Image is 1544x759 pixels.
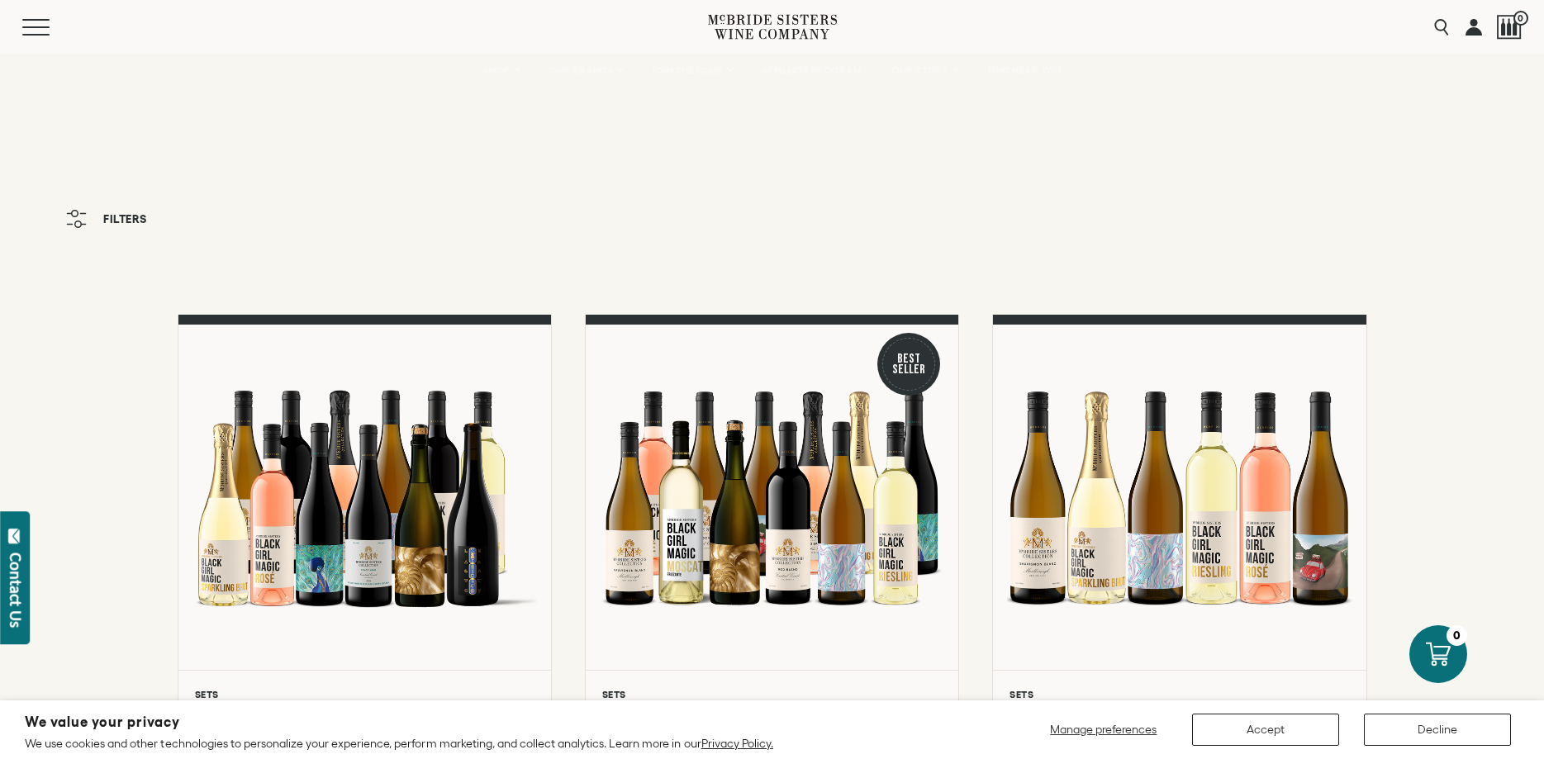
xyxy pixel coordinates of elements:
button: Filters [58,202,155,236]
a: Privacy Policy. [701,737,773,750]
a: SHOP [472,54,530,87]
a: OUR STORY [881,54,969,87]
span: FIND NEAR YOU [988,64,1062,76]
div: Contact Us [7,553,24,628]
span: JOIN THE CLUB [652,64,723,76]
a: AFFILIATE PROGRAM [751,54,873,87]
span: AFFILIATE PROGRAM [762,64,862,76]
a: FIND NEAR YOU [977,54,1073,87]
span: Manage preferences [1050,723,1157,736]
button: Manage preferences [1040,714,1167,746]
span: SHOP [482,64,511,76]
span: OUR BRANDS [549,64,613,76]
span: Filters [103,213,147,225]
a: OUR BRANDS [538,54,633,87]
h2: We value your privacy [25,715,773,729]
a: JOIN THE CLUB [641,54,743,87]
button: Mobile Menu Trigger [22,19,82,36]
button: Decline [1364,714,1511,746]
p: We use cookies and other technologies to personalize your experience, perform marketing, and coll... [25,736,773,751]
h6: Sets [1010,689,1349,700]
span: 0 [1513,11,1528,26]
span: OUR STORY [891,64,949,76]
h6: Sets [195,689,534,700]
button: Accept [1192,714,1339,746]
div: 0 [1447,625,1467,646]
h6: Sets [602,689,942,700]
